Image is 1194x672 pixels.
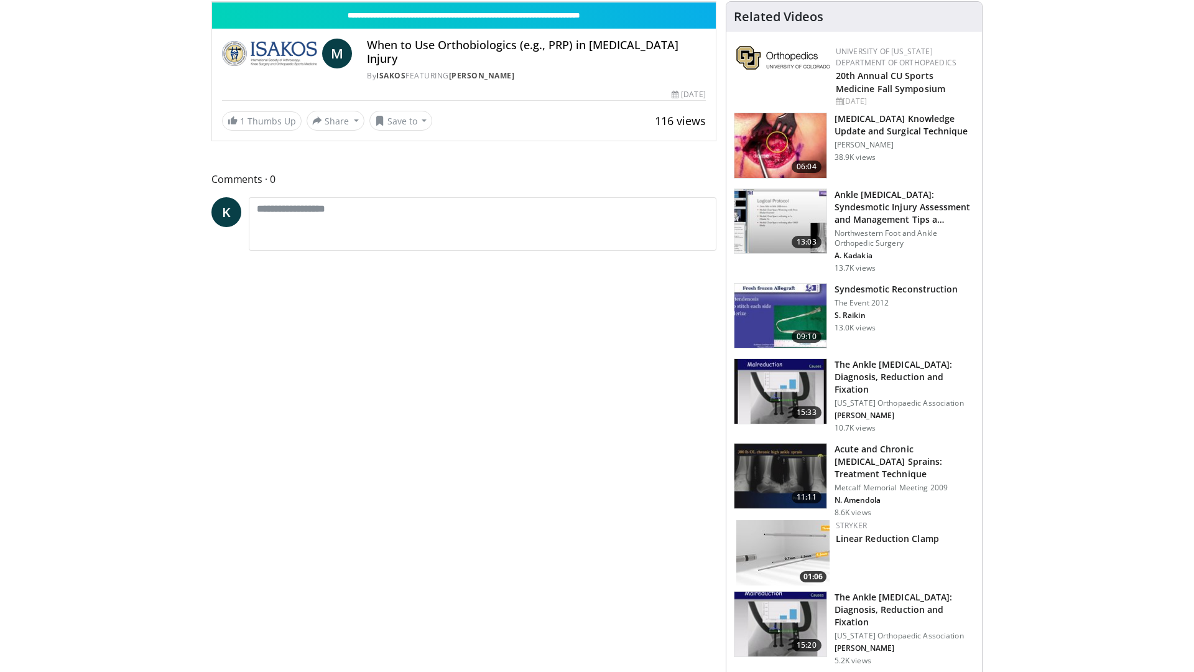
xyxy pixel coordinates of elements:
[734,9,823,24] h4: Related Videos
[367,39,705,65] h4: When to Use Orthobiologics (e.g., PRP) in [MEDICAL_DATA] Injury
[792,236,821,248] span: 13:03
[835,228,974,248] p: Northwestern Foot and Ankle Orthopedic Surgery
[734,443,974,518] a: 11:11 Acute and Chronic [MEDICAL_DATA] Sprains: Treatment Technique Metcalf Memorial Meeting 2009...
[835,113,974,138] h3: [MEDICAL_DATA] Knowledge Update and Surgical Technique
[734,113,826,178] img: XzOTlMlQSGUnbGTX4xMDoxOjBzMTt2bJ.150x105_q85_crop-smart_upscale.jpg
[734,592,826,656] img: 766a5efa-a685-4843-a6c6-3d80213679a4.150x105_q85_crop-smart_upscale.jpg
[240,115,245,127] span: 1
[792,406,821,419] span: 15:33
[367,70,705,82] div: By FEATURING
[734,189,826,254] img: 476a2f31-7f3f-4e9d-9d33-f87c8a4a8783.150x105_q85_crop-smart_upscale.jpg
[322,39,352,68] a: M
[835,508,871,518] p: 8.6K views
[835,189,974,226] h3: Ankle [MEDICAL_DATA]: Syndesmotic Injury Assessment and Management Tips a…
[835,298,958,308] p: The Event 2012
[734,444,826,508] img: amend4_3.png.150x105_q85_crop-smart_upscale.jpg
[222,111,302,131] a: 1 Thumbs Up
[792,491,821,503] span: 11:11
[836,70,945,95] a: 20th Annual CU Sports Medicine Fall Symposium
[672,89,705,100] div: [DATE]
[792,639,821,651] span: 15:20
[835,263,876,273] p: 13.7K views
[835,443,974,480] h3: Acute and Chronic [MEDICAL_DATA] Sprains: Treatment Technique
[734,591,974,666] a: 15:20 The Ankle [MEDICAL_DATA]: Diagnosis, Reduction and Fixation [US_STATE] Orthopaedic Associat...
[369,111,433,131] button: Save to
[835,656,871,666] p: 5.2K views
[734,113,974,179] a: 06:04 [MEDICAL_DATA] Knowledge Update and Surgical Technique [PERSON_NAME] 38.9K views
[835,140,974,150] p: [PERSON_NAME]
[734,359,826,424] img: ed563970-8bde-47f1-b653-c907ef04fde0.150x105_q85_crop-smart_upscale.jpg
[835,495,974,505] p: N. Amendola
[835,591,974,628] h3: The Ankle [MEDICAL_DATA]: Diagnosis, Reduction and Fixation
[734,358,974,433] a: 15:33 The Ankle [MEDICAL_DATA]: Diagnosis, Reduction and Fixation [US_STATE] Orthopaedic Associat...
[734,189,974,273] a: 13:03 Ankle [MEDICAL_DATA]: Syndesmotic Injury Assessment and Management Tips a… Northwestern Foo...
[734,283,974,349] a: 09:10 Syndesmotic Reconstruction The Event 2012 S. Raikin 13.0K views
[835,411,974,421] p: [PERSON_NAME]
[800,571,826,582] span: 01:06
[835,323,876,333] p: 13.0K views
[835,358,974,396] h3: The Ankle [MEDICAL_DATA]: Diagnosis, Reduction and Fixation
[211,171,716,187] span: Comments 0
[736,520,830,586] img: 76b63d3c-fee4-45c8-83d0-53fa4409adde.150x105_q85_crop-smart_upscale.jpg
[449,70,515,81] a: [PERSON_NAME]
[835,283,958,296] h3: Syndesmotic Reconstruction
[376,70,405,81] a: ISAKOS
[836,533,939,544] a: Linear Reduction Clamp
[655,113,706,128] span: 116 views
[835,631,974,641] p: [US_STATE] Orthopaedic Association
[307,111,364,131] button: Share
[835,398,974,408] p: [US_STATE] Orthopaedic Association
[734,284,826,348] img: -TiYc6krEQGNAzh34xMDoxOmtxOwKG7D_1.150x105_q85_crop-smart_upscale.jpg
[835,423,876,433] p: 10.7K views
[792,330,821,343] span: 09:10
[222,39,317,68] img: ISAKOS
[792,161,821,173] span: 06:04
[736,46,830,70] img: 355603a8-37da-49b6-856f-e00d7e9307d3.png.150x105_q85_autocrop_double_scale_upscale_version-0.2.png
[836,46,956,68] a: University of [US_STATE] Department of Orthopaedics
[835,152,876,162] p: 38.9K views
[835,643,974,653] p: [PERSON_NAME]
[835,483,974,493] p: Metcalf Memorial Meeting 2009
[835,251,974,261] p: A. Kadakia
[736,520,830,586] a: 01:06
[836,96,972,107] div: [DATE]
[836,520,867,531] a: Stryker
[211,197,241,227] a: K
[835,310,958,320] p: S. Raikin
